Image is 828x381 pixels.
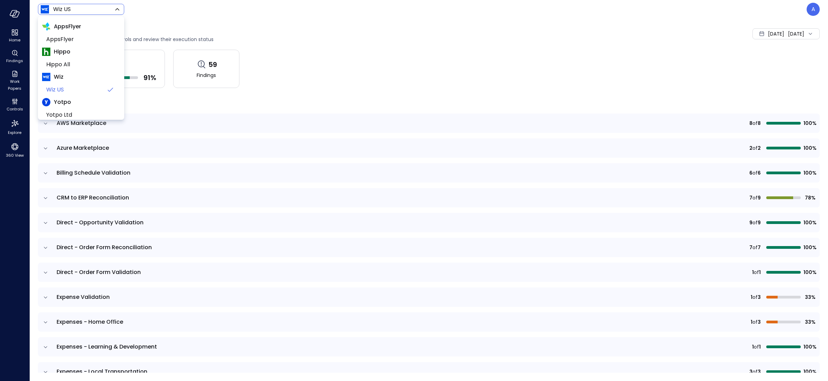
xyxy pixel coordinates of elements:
li: Wiz US [42,84,120,96]
span: Yotpo Ltd [46,111,115,119]
img: Wiz [42,73,50,81]
span: Wiz US [46,86,103,94]
span: Hippo All [46,60,115,69]
li: Yotpo Ltd [42,109,120,121]
span: AppsFlyer [46,35,115,43]
img: Yotpo [42,98,50,106]
li: AppsFlyer [42,33,120,46]
span: AppsFlyer [54,22,81,31]
li: Hippo All [42,58,120,71]
img: AppsFlyer [42,22,50,31]
span: Yotpo [54,98,71,106]
img: Hippo [42,48,50,56]
span: Wiz [54,73,63,81]
span: Hippo [54,48,70,56]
